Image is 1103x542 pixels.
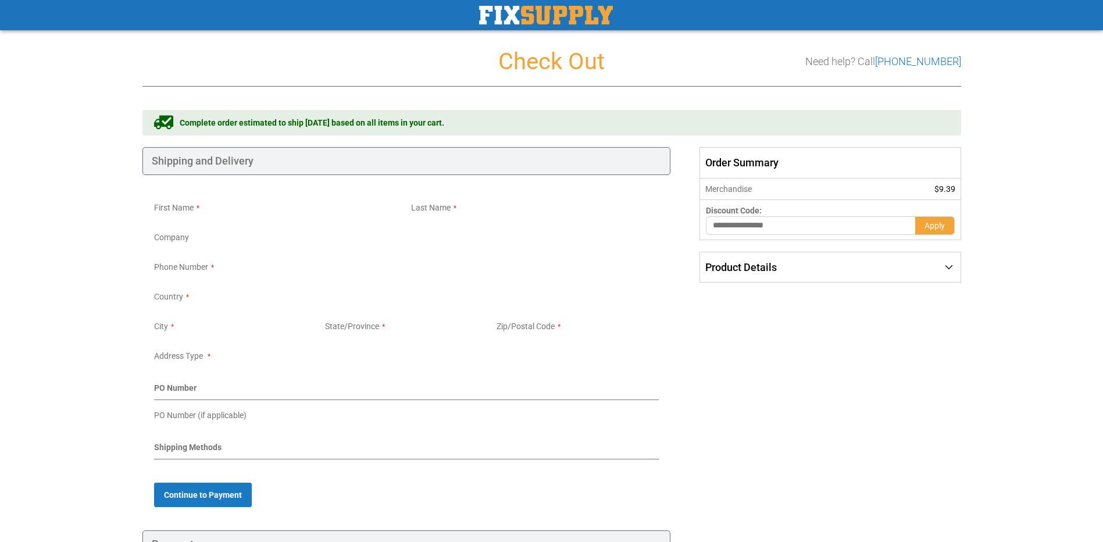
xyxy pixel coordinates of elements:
h1: Check Out [142,49,961,74]
span: Continue to Payment [164,490,242,500]
span: Address Type [154,351,203,361]
span: Company [154,233,189,242]
span: Discount Code: [706,206,762,215]
span: Apply [924,221,945,230]
h3: Need help? Call [805,56,961,67]
span: State/Province [325,322,379,331]
span: Phone Number [154,262,208,272]
span: Last Name [411,203,451,212]
a: store logo [479,6,613,24]
img: Fix Industrial Supply [479,6,613,24]
button: Apply [915,216,955,235]
button: Continue to Payment [154,483,252,507]
span: First Name [154,203,194,212]
span: Country [154,292,183,301]
a: [PHONE_NUMBER] [875,55,961,67]
span: Zip/Postal Code [497,322,555,331]
div: PO Number [154,382,659,400]
span: Order Summary [699,147,961,179]
div: Shipping and Delivery [142,147,671,175]
span: Complete order estimated to ship [DATE] based on all items in your cart. [180,117,444,129]
span: Product Details [705,261,777,273]
span: PO Number (if applicable) [154,411,247,420]
span: City [154,322,168,331]
span: $9.39 [934,184,955,194]
div: Shipping Methods [154,441,659,459]
th: Merchandise [700,179,868,200]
